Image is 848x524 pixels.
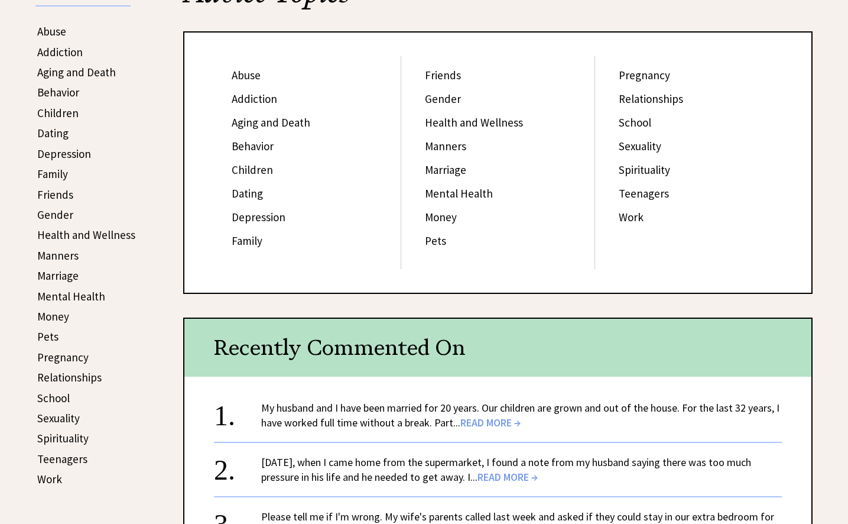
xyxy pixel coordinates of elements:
[232,92,277,106] a: Addiction
[37,147,91,161] a: Depression
[37,411,80,425] a: Sexuality
[37,187,73,202] a: Friends
[261,401,779,429] a: My husband and I have been married for 20 years. Our children are grown and out of the house. For...
[232,115,310,130] a: Aging and Death
[425,234,446,248] a: Pets
[425,186,493,200] a: Mental Health
[619,92,683,106] a: Relationships
[37,228,135,242] a: Health and Wellness
[37,452,87,466] a: Teenagers
[232,163,273,177] a: Children
[37,65,116,79] a: Aging and Death
[232,210,285,224] a: Depression
[619,163,670,177] a: Spirituality
[37,248,79,263] a: Manners
[619,115,651,130] a: School
[425,163,466,177] a: Marriage
[37,126,69,140] a: Dating
[37,24,66,38] a: Abuse
[619,139,661,153] a: Sexuality
[425,115,523,130] a: Health and Wellness
[37,208,73,222] a: Gender
[37,289,105,303] a: Mental Health
[214,400,261,422] div: 1.
[477,470,538,484] span: READ MORE →
[184,319,811,377] div: Recently Commented On
[425,68,461,82] a: Friends
[37,350,89,364] a: Pregnancy
[37,269,79,283] a: Marriage
[37,431,89,445] a: Spirituality
[425,92,461,106] a: Gender
[425,210,457,224] a: Money
[232,139,274,153] a: Behavior
[37,85,79,99] a: Behavior
[37,167,68,181] a: Family
[214,455,261,477] div: 2.
[460,416,521,429] span: READ MORE →
[37,391,70,405] a: School
[37,309,69,324] a: Money
[37,106,79,120] a: Children
[37,370,102,384] a: Relationships
[232,68,261,82] a: Abuse
[232,186,263,200] a: Dating
[619,68,670,82] a: Pregnancy
[425,139,466,153] a: Manners
[619,186,669,200] a: Teenagers
[37,45,83,59] a: Addiction
[37,472,62,486] a: Work
[37,329,59,344] a: Pets
[232,234,262,248] a: Family
[619,210,644,224] a: Work
[261,455,751,484] a: [DATE], when I came home from the supermarket, I found a note from my husband saying there was to...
